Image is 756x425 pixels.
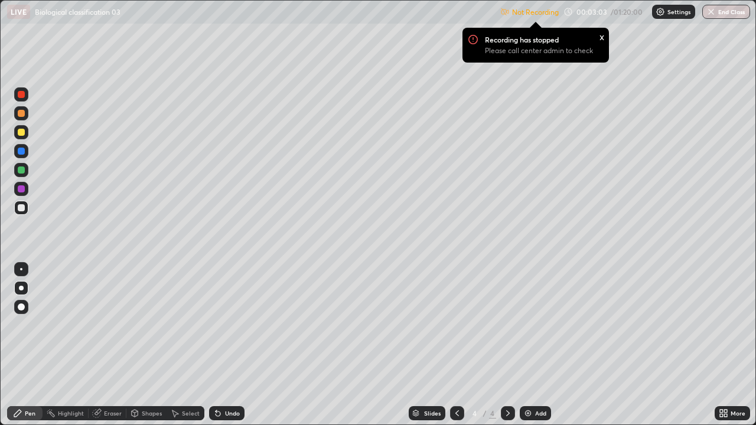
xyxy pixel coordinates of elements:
div: Pen [25,410,35,416]
p: Not Recording [512,8,559,17]
div: Undo [225,410,240,416]
p: Please call center admin to check [485,46,593,55]
div: 4 [469,410,481,417]
div: Shapes [142,410,162,416]
img: Recording Icon [468,34,478,44]
div: Add [535,410,546,416]
div: x [599,30,604,42]
button: End Class [702,5,750,19]
div: Select [182,410,200,416]
div: Eraser [104,410,122,416]
p: LIVE [11,7,27,17]
p: Biological classification 03 [35,7,120,17]
img: class-settings-icons [656,7,665,17]
img: add-slide-button [523,408,533,418]
div: Slides [424,410,441,416]
img: end-class-cross [706,7,716,17]
div: Highlight [58,410,84,416]
div: More [731,410,745,416]
div: 4 [489,408,496,419]
img: not-recording.2f5abfab.svg [500,7,510,17]
div: / [483,410,487,417]
p: Recording has stopped [485,35,559,44]
p: Settings [667,9,690,15]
